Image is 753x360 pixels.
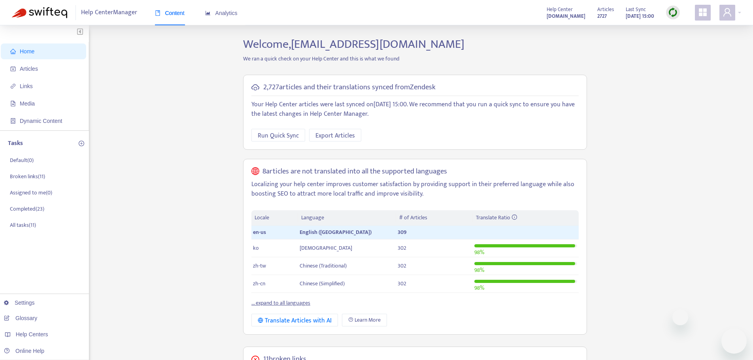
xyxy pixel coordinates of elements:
span: 309 [398,228,407,237]
span: link [10,83,16,89]
p: Assigned to me ( 0 ) [10,188,52,197]
span: Dynamic Content [20,118,62,124]
iframe: Close message [672,309,688,325]
strong: [DOMAIN_NAME] [547,12,585,21]
span: Content [155,10,185,16]
p: We ran a quick check on your Help Center and this is what we found [237,55,593,63]
span: Learn More [355,316,381,324]
span: Export Articles [315,131,355,141]
span: Articles [20,66,38,72]
span: Media [20,100,35,107]
span: file-image [10,101,16,106]
a: Settings [4,300,35,306]
span: Last Sync [626,5,646,14]
span: appstore [698,8,708,17]
span: Help Center [547,5,573,14]
strong: [DATE] 15:00 [626,12,654,21]
span: container [10,118,16,124]
span: cloud-sync [251,83,259,91]
span: global [251,167,259,176]
span: [DEMOGRAPHIC_DATA] [300,243,352,253]
button: Translate Articles with AI [251,314,338,326]
span: Analytics [205,10,238,16]
button: Export Articles [309,129,361,141]
h5: 2,727 articles and their translations synced from Zendesk [263,83,436,92]
strong: 2727 [597,12,607,21]
span: 98 % [474,248,484,257]
span: area-chart [205,10,211,16]
button: Run Quick Sync [251,129,305,141]
span: plus-circle [79,141,84,146]
span: Chinese (Traditional) [300,261,347,270]
p: Completed ( 23 ) [10,205,44,213]
span: 302 [398,261,406,270]
a: [DOMAIN_NAME] [547,11,585,21]
img: sync.dc5367851b00ba804db3.png [668,8,678,17]
span: Articles [597,5,614,14]
span: Help Centers [16,331,48,337]
span: Links [20,83,33,89]
img: Swifteq [12,7,67,18]
a: ... expand to all languages [251,298,310,307]
p: Localizing your help center improves customer satisfaction by providing support in their preferre... [251,180,579,199]
span: 302 [398,243,406,253]
span: 302 [398,279,406,288]
p: Your Help Center articles were last synced on [DATE] 15:00 . We recommend that you run a quick sy... [251,100,579,119]
span: Chinese (Simplified) [300,279,345,288]
h5: 8 articles are not translated into all the supported languages [262,167,447,176]
span: en-us [253,228,266,237]
span: home [10,49,16,54]
p: Tasks [8,139,23,148]
a: Online Help [4,348,44,354]
p: Default ( 0 ) [10,156,34,164]
span: account-book [10,66,16,72]
span: zh-cn [253,279,265,288]
span: Run Quick Sync [258,131,299,141]
span: zh-tw [253,261,266,270]
span: Help Center Manager [81,5,137,20]
p: All tasks ( 11 ) [10,221,36,229]
span: book [155,10,160,16]
span: 98 % [474,266,484,275]
iframe: Button to launch messaging window [721,328,747,354]
span: Welcome, [EMAIL_ADDRESS][DOMAIN_NAME] [243,34,464,54]
th: # of Articles [396,210,472,226]
div: Translate Articles with AI [258,316,332,326]
div: Translate Ratio [476,213,576,222]
p: Broken links ( 11 ) [10,172,45,181]
th: Language [298,210,396,226]
span: user [723,8,732,17]
span: English ([GEOGRAPHIC_DATA]) [300,228,372,237]
span: ko [253,243,259,253]
a: Glossary [4,315,37,321]
span: 98 % [474,283,484,292]
span: Home [20,48,34,55]
th: Locale [251,210,298,226]
a: Learn More [342,314,387,326]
